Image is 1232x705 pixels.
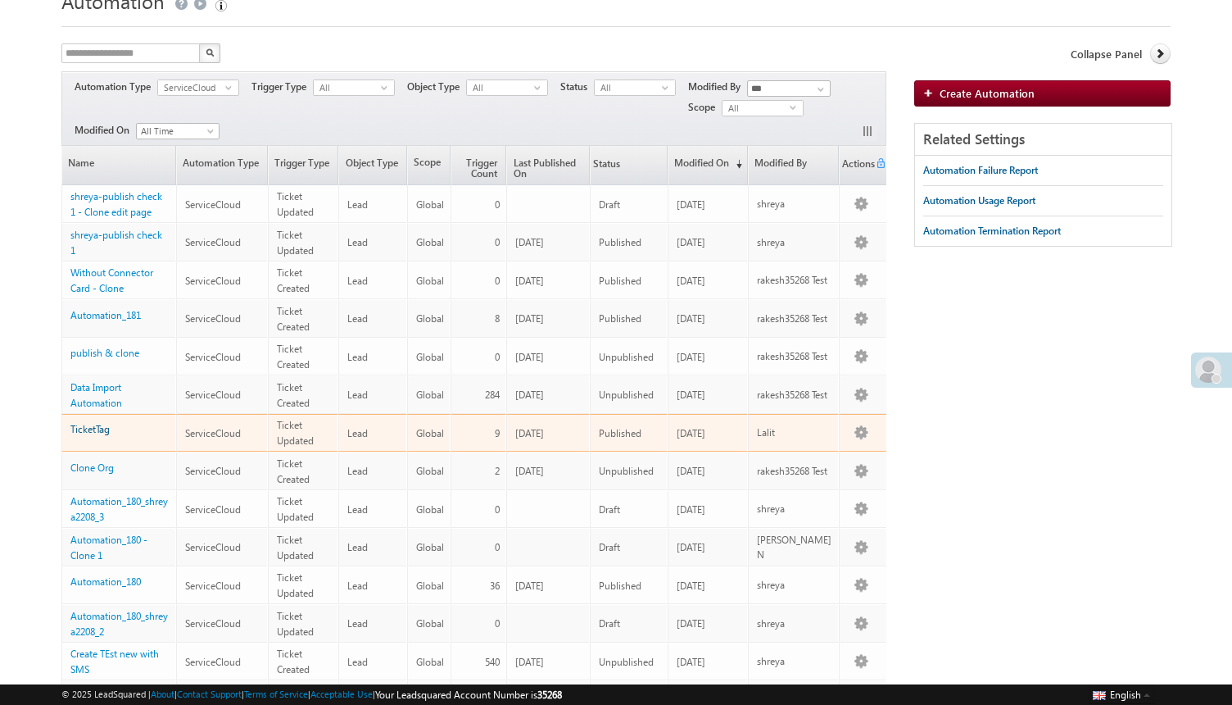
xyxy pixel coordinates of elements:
[677,236,705,248] span: [DATE]
[757,425,831,440] div: Lalit
[599,656,654,668] span: Unpublished
[408,146,451,184] span: Scope
[416,617,444,630] span: Global
[722,101,790,116] span: All
[185,312,241,325] span: ServiceCloud
[185,389,241,401] span: ServiceCloud
[277,495,314,523] span: Ticket Updated
[677,312,705,325] span: [DATE]
[515,427,544,439] span: [DATE]
[347,351,368,363] span: Lead
[70,495,168,523] a: Automation_180_shreya2208_3
[251,80,313,94] span: Trigger Type
[416,503,444,516] span: Global
[757,312,831,326] div: rakesh35268 Test
[70,610,168,638] a: Automation_180_shreya2208_2
[495,541,500,553] span: 0
[136,123,220,139] a: All Time
[485,389,500,401] span: 284
[416,312,444,325] span: Global
[277,571,314,599] span: Ticket Updated
[416,656,444,668] span: Global
[515,580,544,592] span: [DATE]
[277,419,314,447] span: Ticket Updated
[277,229,314,257] span: Ticket Updated
[495,351,500,363] span: 0
[347,236,368,248] span: Lead
[599,389,654,401] span: Unpublished
[339,146,405,184] a: Object Type
[347,656,368,668] span: Lead
[158,80,225,95] span: ServiceCloud
[757,578,831,593] div: shreya
[185,541,241,553] span: ServiceCloud
[757,273,831,288] div: rakesh35268 Test
[244,689,308,699] a: Terms of Service
[61,687,562,703] span: © 2025 LeadSquared | | | | |
[688,100,722,115] span: Scope
[757,349,831,364] div: rakesh35268 Test
[495,465,500,477] span: 2
[1089,685,1154,704] button: English
[677,656,705,668] span: [DATE]
[677,503,705,516] span: [DATE]
[537,689,562,701] span: 35268
[915,124,1171,156] div: Related Settings
[185,236,241,248] span: ServiceCloud
[923,216,1061,246] a: Automation Termination Report
[277,648,310,675] span: Ticket Created
[347,275,368,287] span: Lead
[347,427,368,439] span: Lead
[599,580,641,592] span: Published
[560,80,594,94] span: Status
[451,146,505,184] a: Trigger Count
[70,534,147,562] a: Automation_180 - Clone 1
[70,462,114,474] a: Clone Org
[347,580,368,592] span: Lead
[416,580,444,592] span: Global
[599,351,654,363] span: Unpublished
[185,275,241,287] span: ServiceCloud
[757,197,831,211] div: shreya
[467,80,534,95] span: All
[277,266,310,294] span: Ticket Created
[599,236,641,248] span: Published
[923,156,1038,185] a: Automation Failure Report
[515,312,544,325] span: [DATE]
[381,84,394,91] span: select
[923,163,1038,178] div: Automation Failure Report
[347,503,368,516] span: Lead
[757,502,831,516] div: shreya
[407,80,466,94] span: Object Type
[277,381,310,409] span: Ticket Created
[515,236,544,248] span: [DATE]
[677,541,705,553] span: [DATE]
[495,236,500,248] span: 0
[490,580,500,592] span: 36
[757,616,831,631] div: shreya
[347,389,368,401] span: Lead
[177,146,267,184] a: Automation Type
[677,580,705,592] span: [DATE]
[495,275,500,287] span: 0
[677,617,705,630] span: [DATE]
[206,48,214,57] img: Search
[599,465,654,477] span: Unpublished
[416,389,444,401] span: Global
[151,689,174,699] a: About
[599,198,620,211] span: Draft
[923,88,940,98] img: add_icon.png
[1071,47,1142,61] span: Collapse Panel
[599,503,620,516] span: Draft
[677,351,705,363] span: [DATE]
[314,80,381,95] span: All
[185,198,241,211] span: ServiceCloud
[923,224,1061,239] div: Automation Termination Report
[677,275,705,287] span: [DATE]
[277,305,310,333] span: Ticket Created
[515,465,544,477] span: [DATE]
[70,575,141,588] a: Automation_180
[840,148,875,184] span: Actions
[515,275,544,287] span: [DATE]
[62,146,175,184] a: Name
